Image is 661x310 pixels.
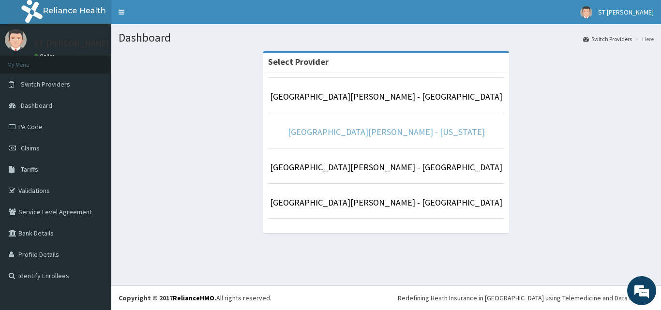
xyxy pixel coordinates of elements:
a: [GEOGRAPHIC_DATA][PERSON_NAME] - [GEOGRAPHIC_DATA] [270,197,502,208]
strong: Select Provider [268,56,329,67]
span: Dashboard [21,101,52,110]
a: Switch Providers [583,35,632,43]
span: ST [PERSON_NAME] [598,8,654,16]
footer: All rights reserved. [111,285,661,310]
strong: Copyright © 2017 . [119,294,216,302]
a: [GEOGRAPHIC_DATA][PERSON_NAME] - [GEOGRAPHIC_DATA] [270,91,502,102]
a: [GEOGRAPHIC_DATA][PERSON_NAME] - [US_STATE] [288,126,485,137]
div: Redefining Heath Insurance in [GEOGRAPHIC_DATA] using Telemedicine and Data Science! [398,293,654,303]
img: User Image [580,6,592,18]
span: Switch Providers [21,80,70,89]
span: Claims [21,144,40,152]
a: [GEOGRAPHIC_DATA][PERSON_NAME] - [GEOGRAPHIC_DATA] [270,162,502,173]
img: User Image [5,29,27,51]
a: Online [34,53,57,59]
a: RelianceHMO [173,294,214,302]
span: Tariffs [21,165,38,174]
li: Here [633,35,654,43]
h1: Dashboard [119,31,654,44]
p: ST [PERSON_NAME] [34,39,109,48]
